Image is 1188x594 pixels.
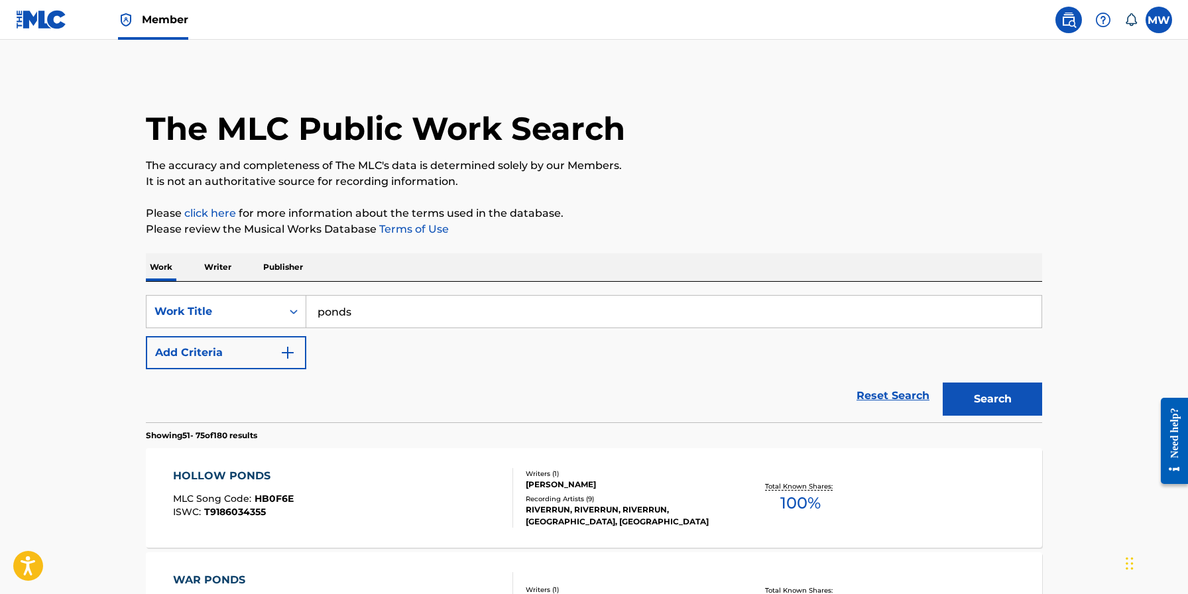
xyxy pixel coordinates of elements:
img: 9d2ae6d4665cec9f34b9.svg [280,345,296,361]
div: [PERSON_NAME] [526,479,726,491]
div: RIVERRUN, RIVERRUN, RIVERRUN, [GEOGRAPHIC_DATA], [GEOGRAPHIC_DATA] [526,504,726,528]
div: Work Title [154,304,274,320]
div: User Menu [1146,7,1172,33]
span: ISWC : [173,506,204,518]
div: Notifications [1124,13,1138,27]
img: search [1061,12,1077,28]
div: Help [1090,7,1116,33]
iframe: Resource Center [1151,384,1188,497]
div: Drag [1126,544,1134,583]
p: Please review the Musical Works Database [146,221,1042,237]
p: Showing 51 - 75 of 180 results [146,430,257,442]
form: Search Form [146,295,1042,422]
a: HOLLOW PONDSMLC Song Code:HB0F6EISWC:T9186034355Writers (1)[PERSON_NAME]Recording Artists (9)RIVE... [146,448,1042,548]
p: The accuracy and completeness of The MLC's data is determined solely by our Members. [146,158,1042,174]
button: Search [943,383,1042,416]
iframe: Chat Widget [1122,530,1188,594]
span: HB0F6E [255,493,294,505]
p: Total Known Shares: [765,481,836,491]
div: Writers ( 1 ) [526,469,726,479]
span: T9186034355 [204,506,266,518]
p: Work [146,253,176,281]
a: Reset Search [850,381,936,410]
img: Top Rightsholder [118,12,134,28]
a: Terms of Use [377,223,449,235]
p: Publisher [259,253,307,281]
p: Please for more information about the terms used in the database. [146,206,1042,221]
img: MLC Logo [16,10,67,29]
img: help [1095,12,1111,28]
p: It is not an authoritative source for recording information. [146,174,1042,190]
div: WAR PONDS [173,572,298,588]
a: click here [184,207,236,219]
button: Add Criteria [146,336,306,369]
p: Writer [200,253,235,281]
div: Recording Artists ( 9 ) [526,494,726,504]
a: Public Search [1055,7,1082,33]
div: HOLLOW PONDS [173,468,294,484]
span: MLC Song Code : [173,493,255,505]
span: 100 % [780,491,821,515]
span: Member [142,12,188,27]
h1: The MLC Public Work Search [146,109,625,148]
